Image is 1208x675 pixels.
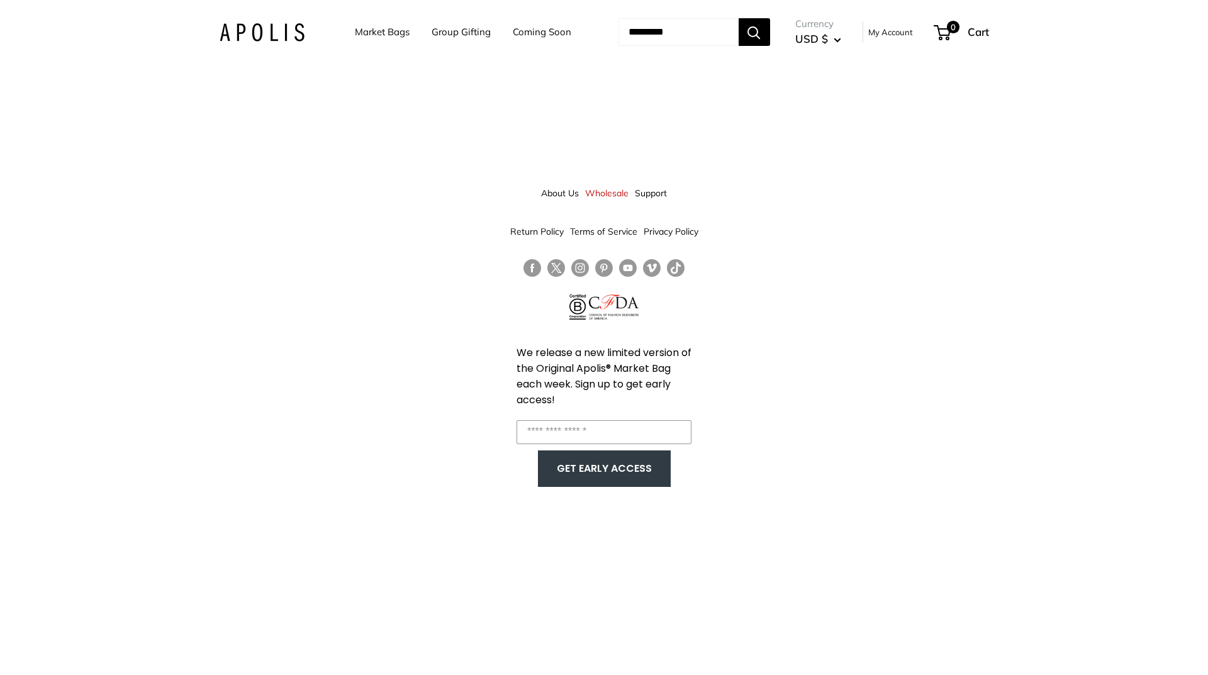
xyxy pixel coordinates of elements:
a: Support [635,182,667,204]
a: 0 Cart [935,22,989,42]
a: Follow us on Facebook [523,259,541,277]
img: Certified B Corporation [569,294,586,320]
a: About Us [541,182,579,204]
input: Search... [618,18,739,46]
button: USD $ [795,29,841,49]
a: Wholesale [585,182,629,204]
img: Apolis [220,23,305,42]
a: Follow us on Instagram [571,259,589,277]
a: Terms of Service [570,220,637,243]
span: We release a new limited version of the Original Apolis® Market Bag each week. Sign up to get ear... [517,345,691,407]
a: Follow us on Twitter [547,259,565,282]
a: Privacy Policy [644,220,698,243]
a: Follow us on Pinterest [595,259,613,277]
a: Coming Soon [513,23,571,41]
span: Currency [795,15,841,33]
button: GET EARLY ACCESS [551,457,658,481]
span: Cart [968,25,989,38]
a: Group Gifting [432,23,491,41]
a: Follow us on Tumblr [667,259,685,277]
input: Enter your email [517,420,691,444]
img: Council of Fashion Designers of America Member [589,294,639,320]
span: 0 [946,21,959,33]
a: Return Policy [510,220,564,243]
a: Follow us on YouTube [619,259,637,277]
a: Follow us on Vimeo [643,259,661,277]
button: Search [739,18,770,46]
a: Market Bags [355,23,410,41]
span: USD $ [795,32,828,45]
a: My Account [868,25,913,40]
